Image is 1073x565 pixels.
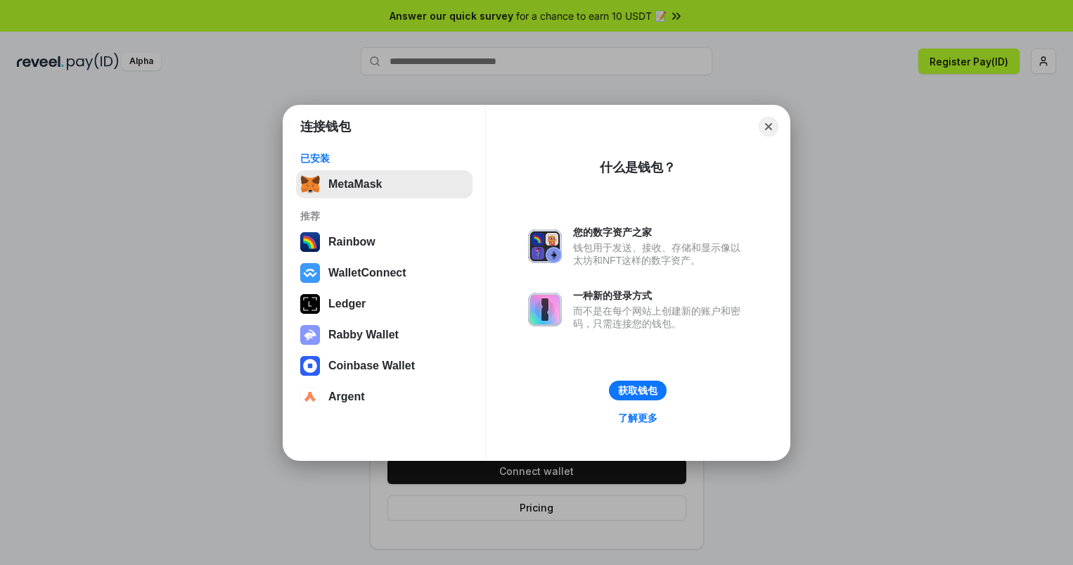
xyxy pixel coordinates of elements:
img: svg+xml,%3Csvg%20xmlns%3D%22http%3A%2F%2Fwww.w3.org%2F2000%2Fsvg%22%20fill%3D%22none%22%20viewBox... [528,293,562,326]
div: 推荐 [300,210,468,222]
div: 您的数字资产之家 [573,226,747,239]
h1: 连接钱包 [300,118,351,135]
div: Argent [328,391,365,403]
button: MetaMask [296,170,473,198]
button: Rabby Wallet [296,321,473,349]
button: Argent [296,383,473,411]
img: svg+xml,%3Csvg%20width%3D%2228%22%20height%3D%2228%22%20viewBox%3D%220%200%2028%2028%22%20fill%3D... [300,387,320,407]
div: Ledger [328,298,366,310]
div: 获取钱包 [618,384,657,397]
img: svg+xml,%3Csvg%20width%3D%2228%22%20height%3D%2228%22%20viewBox%3D%220%200%2028%2028%22%20fill%3D... [300,356,320,376]
button: Ledger [296,290,473,318]
div: 一种新的登录方式 [573,289,747,302]
div: Rabby Wallet [328,329,399,341]
div: 而不是在每个网站上创建新的账户和密码，只需连接您的钱包。 [573,305,747,330]
div: 了解更多 [618,412,657,424]
img: svg+xml,%3Csvg%20width%3D%2228%22%20height%3D%2228%22%20viewBox%3D%220%200%2028%2028%22%20fill%3D... [300,263,320,283]
div: Rainbow [328,236,375,248]
button: Coinbase Wallet [296,352,473,380]
button: WalletConnect [296,259,473,287]
button: 获取钱包 [609,381,667,400]
img: svg+xml,%3Csvg%20fill%3D%22none%22%20height%3D%2233%22%20viewBox%3D%220%200%2035%2033%22%20width%... [300,174,320,194]
a: 了解更多 [610,409,666,427]
img: svg+xml,%3Csvg%20xmlns%3D%22http%3A%2F%2Fwww.w3.org%2F2000%2Fsvg%22%20fill%3D%22none%22%20viewBox... [528,229,562,263]
img: svg+xml,%3Csvg%20xmlns%3D%22http%3A%2F%2Fwww.w3.org%2F2000%2Fsvg%22%20width%3D%2228%22%20height%3... [300,294,320,314]
div: MetaMask [328,178,382,191]
img: svg+xml,%3Csvg%20xmlns%3D%22http%3A%2F%2Fwww.w3.org%2F2000%2Fsvg%22%20fill%3D%22none%22%20viewBox... [300,325,320,345]
div: WalletConnect [328,267,406,279]
div: 什么是钱包？ [600,159,676,176]
div: 钱包用于发送、接收、存储和显示像以太坊和NFT这样的数字资产。 [573,241,747,267]
button: Close [759,117,778,137]
div: 已安装 [300,152,468,165]
button: Rainbow [296,228,473,256]
div: Coinbase Wallet [328,360,415,372]
img: svg+xml,%3Csvg%20width%3D%22120%22%20height%3D%22120%22%20viewBox%3D%220%200%20120%20120%22%20fil... [300,232,320,252]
